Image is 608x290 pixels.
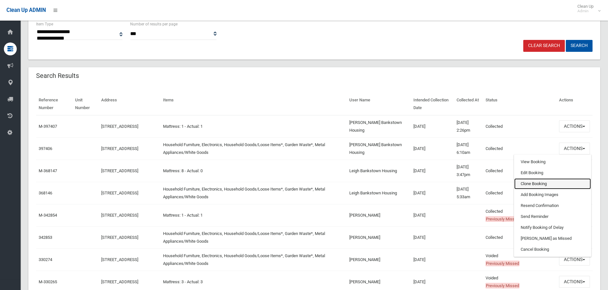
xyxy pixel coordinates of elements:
[454,182,483,204] td: [DATE] 5:33am
[483,93,556,115] th: Status
[39,257,52,262] a: 330274
[514,233,591,244] a: [PERSON_NAME] as Missed
[39,168,57,173] a: M-368147
[101,191,138,195] a: [STREET_ADDRESS]
[514,189,591,200] a: Add Booking Images
[486,283,519,288] span: Previously Missed
[577,9,594,14] small: Admin
[514,156,591,167] a: View Booking
[574,4,600,14] span: Clean Up
[559,143,590,154] button: Actions
[101,146,138,151] a: [STREET_ADDRESS]
[411,115,454,138] td: [DATE]
[454,137,483,160] td: [DATE] 6:10am
[411,160,454,182] td: [DATE]
[411,137,454,160] td: [DATE]
[347,204,411,226] td: [PERSON_NAME]
[483,226,556,248] td: Collected
[39,124,57,129] a: M-397407
[39,213,57,218] a: M-342854
[101,235,138,240] a: [STREET_ADDRESS]
[454,160,483,182] td: [DATE] 3:47pm
[130,21,178,28] label: Number of results per page
[72,93,99,115] th: Unit Number
[160,115,347,138] td: Mattress: 1 - Actual: 1
[36,93,72,115] th: Reference Number
[347,248,411,271] td: [PERSON_NAME]
[559,120,590,132] button: Actions
[486,216,519,222] span: Previously Missed
[559,276,590,288] button: Actions
[486,261,519,266] span: Previously Missed
[101,279,138,284] a: [STREET_ADDRESS]
[454,93,483,115] th: Collected At
[514,167,591,178] a: Edit Booking
[483,182,556,204] td: Collected
[483,160,556,182] td: Collected
[160,160,347,182] td: Mattress: 8 - Actual: 0
[454,115,483,138] td: [DATE] 2:26pm
[411,93,454,115] th: Intended Collection Date
[411,182,454,204] td: [DATE]
[39,235,52,240] a: 342853
[6,7,46,13] span: Clean Up ADMIN
[101,257,138,262] a: [STREET_ADDRESS]
[566,40,593,52] button: Search
[347,182,411,204] td: Leigh Bankstown Housing
[36,21,53,28] label: Item Type
[160,204,347,226] td: Mattress: 1 - Actual: 1
[39,191,52,195] a: 368146
[514,222,591,233] a: Notify Booking of Delay
[99,93,160,115] th: Address
[160,248,347,271] td: Household Furniture, Electronics, Household Goods/Loose Items*, Garden Waste*, Metal Appliances/W...
[483,115,556,138] td: Collected
[514,211,591,222] a: Send Reminder
[559,254,590,266] button: Actions
[160,182,347,204] td: Household Furniture, Electronics, Household Goods/Loose Items*, Garden Waste*, Metal Appliances/W...
[514,178,591,189] a: Clone Booking
[347,226,411,248] td: [PERSON_NAME]
[28,70,87,82] header: Search Results
[101,168,138,173] a: [STREET_ADDRESS]
[347,137,411,160] td: [PERSON_NAME] Bankstown Housing
[483,137,556,160] td: Collected
[160,137,347,160] td: Household Furniture, Electronics, Household Goods/Loose Items*, Garden Waste*, Metal Appliances/W...
[411,204,454,226] td: [DATE]
[101,124,138,129] a: [STREET_ADDRESS]
[101,213,138,218] a: [STREET_ADDRESS]
[39,279,57,284] a: M-330265
[483,248,556,271] td: Voided
[347,160,411,182] td: Leigh Bankstown Housing
[347,115,411,138] td: [PERSON_NAME] Bankstown Housing
[347,93,411,115] th: User Name
[411,248,454,271] td: [DATE]
[556,93,593,115] th: Actions
[514,200,591,211] a: Resend Confirmation
[411,226,454,248] td: [DATE]
[160,93,347,115] th: Items
[483,204,556,226] td: Collected
[523,40,565,52] a: Clear Search
[160,226,347,248] td: Household Furniture, Electronics, Household Goods/Loose Items*, Garden Waste*, Metal Appliances/W...
[514,244,591,255] a: Cancel Booking
[39,146,52,151] a: 397406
